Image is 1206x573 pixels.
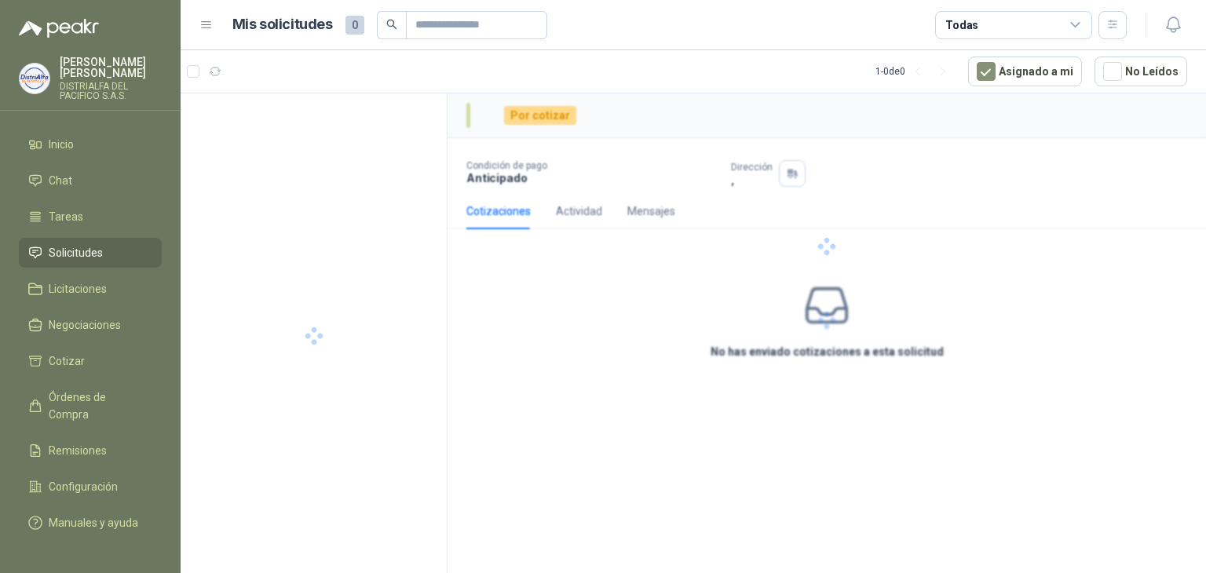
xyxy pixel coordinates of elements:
[19,382,162,429] a: Órdenes de Compra
[49,136,74,153] span: Inicio
[49,442,107,459] span: Remisiones
[60,82,162,100] p: DISTRIALFA DEL PACIFICO S.A.S.
[19,130,162,159] a: Inicio
[49,244,103,261] span: Solicitudes
[875,59,956,84] div: 1 - 0 de 0
[19,274,162,304] a: Licitaciones
[19,166,162,195] a: Chat
[19,202,162,232] a: Tareas
[386,19,397,30] span: search
[49,316,121,334] span: Negociaciones
[20,64,49,93] img: Company Logo
[1095,57,1187,86] button: No Leídos
[49,280,107,297] span: Licitaciones
[19,310,162,340] a: Negociaciones
[49,352,85,370] span: Cotizar
[19,346,162,376] a: Cotizar
[19,472,162,502] a: Configuración
[968,57,1082,86] button: Asignado a mi
[49,478,118,495] span: Configuración
[49,172,72,189] span: Chat
[19,508,162,538] a: Manuales y ayuda
[49,389,147,423] span: Órdenes de Compra
[19,19,99,38] img: Logo peakr
[945,16,978,34] div: Todas
[60,57,162,78] p: [PERSON_NAME] [PERSON_NAME]
[49,208,83,225] span: Tareas
[49,514,138,531] span: Manuales y ayuda
[232,13,333,36] h1: Mis solicitudes
[19,436,162,465] a: Remisiones
[345,16,364,35] span: 0
[19,238,162,268] a: Solicitudes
